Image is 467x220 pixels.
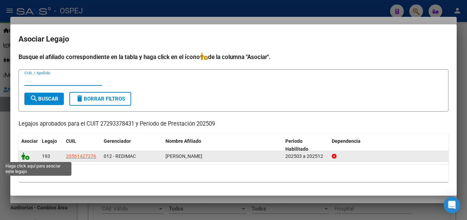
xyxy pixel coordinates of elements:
h2: Asociar Legajo [19,33,448,46]
span: RAMOS VELAZQUEZ DIEGO LIONEL [166,153,202,159]
button: Buscar [24,93,64,105]
span: Borrar Filtros [76,96,125,102]
button: Borrar Filtros [69,92,131,106]
span: CUIL [66,138,76,144]
span: Buscar [30,96,58,102]
span: Legajo [42,138,57,144]
div: 1 registros [19,165,448,182]
span: Dependencia [332,138,361,144]
datatable-header-cell: Legajo [39,134,63,157]
p: Legajos aprobados para el CUIT 27293378431 y Período de Prestación 202509 [19,120,448,128]
span: 012 - REDIMAC [104,153,136,159]
datatable-header-cell: CUIL [63,134,101,157]
datatable-header-cell: Dependencia [329,134,449,157]
span: Gerenciador [104,138,131,144]
datatable-header-cell: Nombre Afiliado [163,134,283,157]
mat-icon: delete [76,94,84,103]
h4: Busque el afiliado correspondiente en la tabla y haga click en el ícono de la columna "Asociar". [19,53,448,61]
span: 20561427276 [66,153,96,159]
mat-icon: search [30,94,38,103]
span: Periodo Habilitado [285,138,308,152]
datatable-header-cell: Periodo Habilitado [283,134,329,157]
div: 202503 a 202512 [285,152,326,160]
span: Asociar [21,138,38,144]
div: Open Intercom Messenger [444,197,460,213]
span: Nombre Afiliado [166,138,201,144]
datatable-header-cell: Gerenciador [101,134,163,157]
datatable-header-cell: Asociar [19,134,39,157]
span: 193 [42,153,50,159]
